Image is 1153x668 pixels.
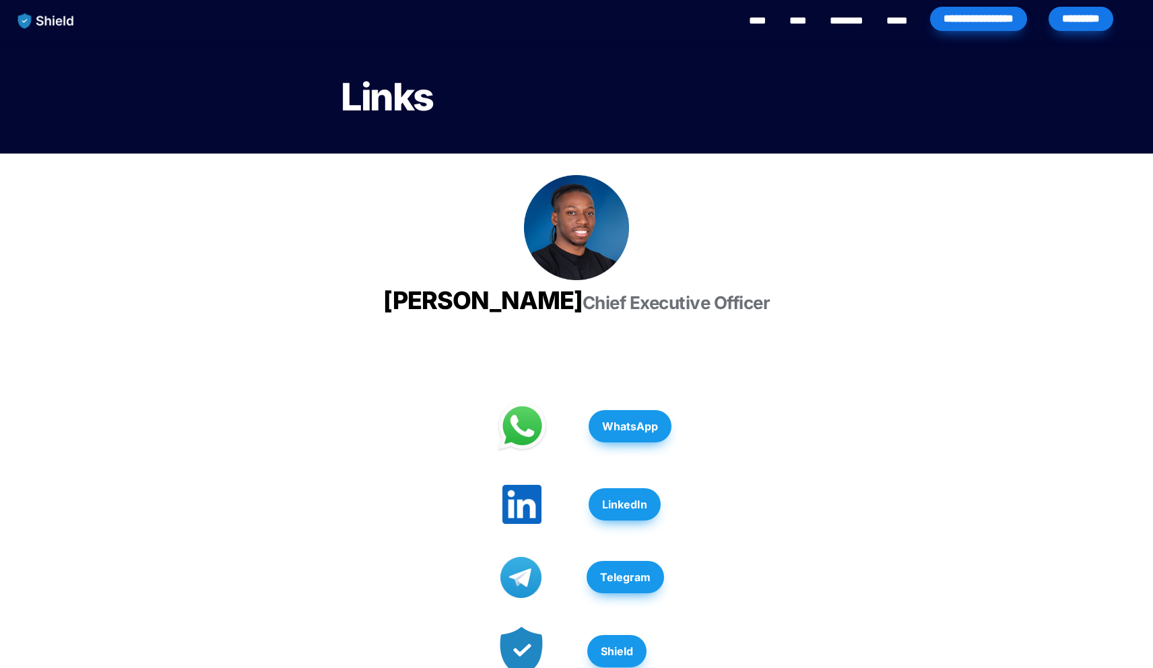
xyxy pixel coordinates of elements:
span: Links [341,74,433,120]
button: Shield [587,635,647,667]
img: website logo [11,7,81,35]
strong: Shield [601,644,633,658]
button: Telegram [587,561,664,593]
a: WhatsApp [589,403,671,449]
span: [PERSON_NAME] [383,286,583,315]
strong: WhatsApp [602,420,658,433]
a: LinkedIn [589,481,661,527]
strong: LinkedIn [602,498,647,511]
button: LinkedIn [589,488,661,521]
strong: Telegram [600,570,651,584]
a: Telegram [587,554,664,600]
button: WhatsApp [589,410,671,442]
span: Chief Executive Officer [583,292,770,313]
